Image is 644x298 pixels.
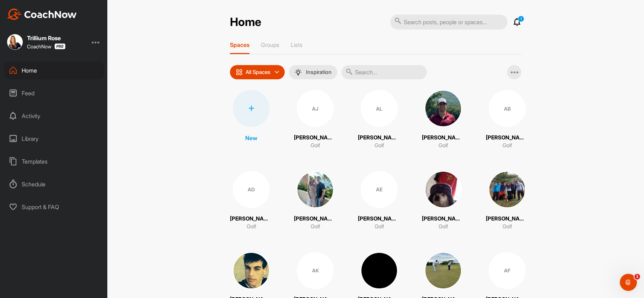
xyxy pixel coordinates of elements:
div: Support & FAQ [4,198,104,216]
p: [PERSON_NAME] [294,215,337,223]
p: 1 [518,16,524,22]
p: Golf [439,142,448,150]
img: square_5897dfad22f8eb850b3722f20df0c550.jpg [7,34,23,50]
p: [PERSON_NAME] [422,215,465,223]
p: Golf [503,142,512,150]
p: Golf [439,223,448,231]
div: AK [297,252,334,289]
img: square_4c3ffb3a3a114d6833459cc88f6ecc57.jpg [233,252,270,289]
p: [PERSON_NAME] [486,134,528,142]
img: square_88b135c983734b36ac88a2f80e9b8ab3.jpg [425,90,462,127]
div: Home [4,62,104,79]
div: Feed [4,84,104,102]
p: [PERSON_NAME] [294,134,337,142]
p: Spaces [230,41,249,48]
div: AJ [297,90,334,127]
p: Golf [247,223,256,231]
p: All Spaces [246,69,270,75]
img: square_2c55f30be7a4b8c6f5b0dd47b7aa64a7.jpg [489,171,526,208]
p: [PERSON_NAME] [230,215,273,223]
div: AF [489,252,526,289]
div: AD [233,171,270,208]
img: square_37db32543e48b9ab32e546eb77d3a0b2.jpg [425,171,462,208]
a: [PERSON_NAME]Golf [486,171,528,231]
a: [PERSON_NAME]Golf [422,171,465,231]
div: Templates [4,153,104,170]
a: [PERSON_NAME]Golf [294,171,337,231]
a: AE[PERSON_NAME]Golf [358,171,401,231]
div: Activity [4,107,104,125]
h2: Home [230,15,261,29]
img: menuIcon [295,69,302,76]
div: Schedule [4,175,104,193]
input: Search... [342,65,427,79]
a: AB[PERSON_NAME]Golf [486,90,528,150]
a: AL[PERSON_NAME]Golf [358,90,401,150]
img: square_d2a792cdd68fdd641de26ad43d09c976.jpg [425,252,462,289]
p: Inspiration [306,69,332,75]
p: Golf [375,223,384,231]
div: AL [361,90,398,127]
img: CoachNow [7,9,77,20]
p: New [245,134,257,142]
div: Library [4,130,104,148]
span: 1 [634,274,640,280]
a: AD[PERSON_NAME]Golf [230,171,273,231]
p: [PERSON_NAME] [486,215,528,223]
div: Trillium Rose [27,35,65,41]
div: CoachNow [27,43,65,49]
p: [PERSON_NAME] [422,134,465,142]
p: [PERSON_NAME] [358,215,401,223]
iframe: Intercom live chat [620,274,637,291]
img: square_2c26eee600712d0a8c3e422e7f2554a3.jpg [361,252,398,289]
p: Golf [375,142,384,150]
a: [PERSON_NAME]Golf [422,90,465,150]
p: Golf [311,142,320,150]
p: [PERSON_NAME] [358,134,401,142]
div: AB [489,90,526,127]
p: Golf [311,223,320,231]
input: Search posts, people or spaces... [390,15,508,30]
p: Lists [291,41,302,48]
p: Golf [503,223,512,231]
a: AJ[PERSON_NAME]Golf [294,90,337,150]
div: AE [361,171,398,208]
p: Groups [261,41,279,48]
img: icon [236,69,243,76]
img: square_8ccac8e838b7dc43c22f9a2208f5a827.jpg [297,171,334,208]
img: CoachNow Pro [54,43,65,49]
